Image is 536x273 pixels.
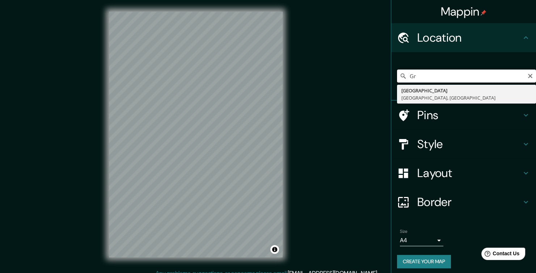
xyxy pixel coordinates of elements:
[400,235,443,246] div: A4
[481,10,486,16] img: pin-icon.png
[397,70,536,83] input: Pick your city or area
[417,137,522,151] h4: Style
[401,94,532,101] div: [GEOGRAPHIC_DATA], [GEOGRAPHIC_DATA]
[417,195,522,209] h4: Border
[441,4,487,19] h4: Mappin
[391,101,536,130] div: Pins
[391,188,536,217] div: Border
[417,108,522,122] h4: Pins
[472,245,528,265] iframe: Help widget launcher
[400,228,408,235] label: Size
[527,72,533,79] button: Clear
[109,12,283,257] canvas: Map
[270,245,279,254] button: Toggle attribution
[401,87,532,94] div: [GEOGRAPHIC_DATA]
[391,159,536,188] div: Layout
[391,130,536,159] div: Style
[397,255,451,268] button: Create your map
[417,166,522,180] h4: Layout
[391,23,536,52] div: Location
[417,30,522,45] h4: Location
